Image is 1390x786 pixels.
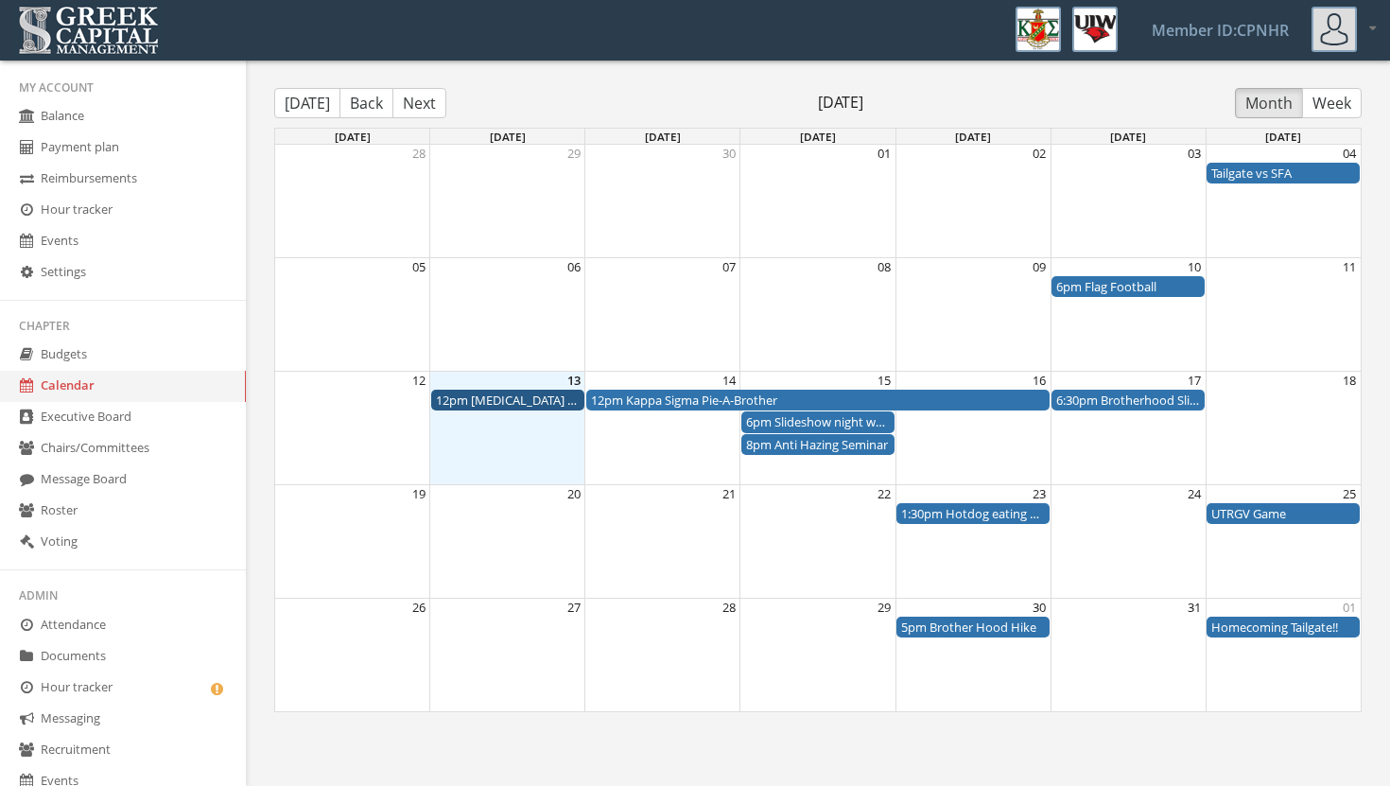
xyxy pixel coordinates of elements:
button: 31 [1188,599,1201,617]
button: 08 [877,258,891,276]
button: 30 [1033,599,1046,617]
button: 03 [1188,145,1201,163]
button: 04 [1343,145,1356,163]
button: 02 [1033,145,1046,163]
button: Month [1235,88,1303,118]
button: 05 [412,258,426,276]
button: 30 [722,145,736,163]
button: 20 [567,485,581,503]
button: 19 [412,485,426,503]
button: 13 [567,372,581,390]
button: 11 [1343,258,1356,276]
button: 06 [567,258,581,276]
button: 27 [567,599,581,617]
button: Back [339,88,393,118]
a: Member ID: CPNHR [1129,1,1312,60]
button: 10 [1188,258,1201,276]
button: 21 [722,485,736,503]
div: Slideshow night w/pledges [746,413,890,431]
div: Brother Hood Hike [901,619,1045,637]
div: Brotherhood Slideshow Night [1056,392,1200,410]
div: Hotdog eating contest [901,505,1045,523]
button: 23 [1033,485,1046,503]
div: Month View [274,128,1362,713]
button: 18 [1343,372,1356,390]
button: Next [392,88,446,118]
div: UTRGV Game [1211,505,1355,523]
button: 25 [1343,485,1356,503]
button: 01 [877,145,891,163]
div: Breast Cancer Awareness [436,392,580,410]
button: 14 [722,372,736,390]
span: [DATE] [800,129,836,144]
button: 26 [412,599,426,617]
button: [DATE] [274,88,340,118]
button: 15 [877,372,891,390]
div: Tailgate vs SFA [1211,165,1355,183]
button: 16 [1033,372,1046,390]
span: [DATE] [1265,129,1301,144]
button: 24 [1188,485,1201,503]
button: 17 [1188,372,1201,390]
button: 28 [412,145,426,163]
button: 09 [1033,258,1046,276]
span: [DATE] [335,129,371,144]
div: Anti Hazing Seminar [746,436,890,454]
button: 29 [567,145,581,163]
button: Week [1302,88,1362,118]
div: Homecoming Tailgate!! [1211,619,1355,637]
button: 07 [722,258,736,276]
span: [DATE] [1110,129,1146,144]
span: [DATE] [446,92,1235,114]
button: 22 [877,485,891,503]
span: [DATE] [645,129,681,144]
span: [DATE] [490,129,526,144]
button: 28 [722,599,736,617]
button: 01 [1343,599,1356,617]
div: Flag Football [1056,278,1200,296]
button: 29 [877,599,891,617]
span: [DATE] [955,129,991,144]
button: 12 [412,372,426,390]
div: Kappa Sigma Pie-A-Brother [591,392,1045,410]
